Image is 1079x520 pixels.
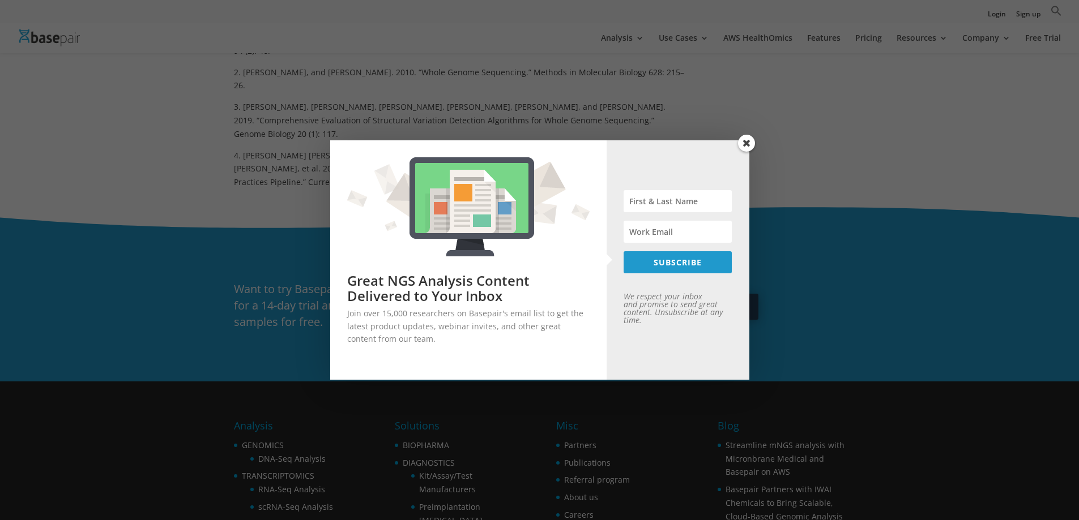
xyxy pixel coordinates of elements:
span: SUBSCRIBE [654,257,702,268]
iframe: Drift Widget Chat Controller [1022,463,1065,506]
em: We respect your inbox and promise to send great content. Unsubscribe at any time. [624,291,723,325]
input: First & Last Name [624,190,732,212]
input: Work Email [624,221,732,243]
img: Great NGS Analysis Content Delivered to Your Inbox [339,149,598,265]
h2: Great NGS Analysis Content Delivered to Your Inbox [347,273,590,303]
p: Join over 15,000 researchers on Basepair's email list to get the latest product updates, webinar ... [347,307,590,345]
button: SUBSCRIBE [624,251,732,273]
